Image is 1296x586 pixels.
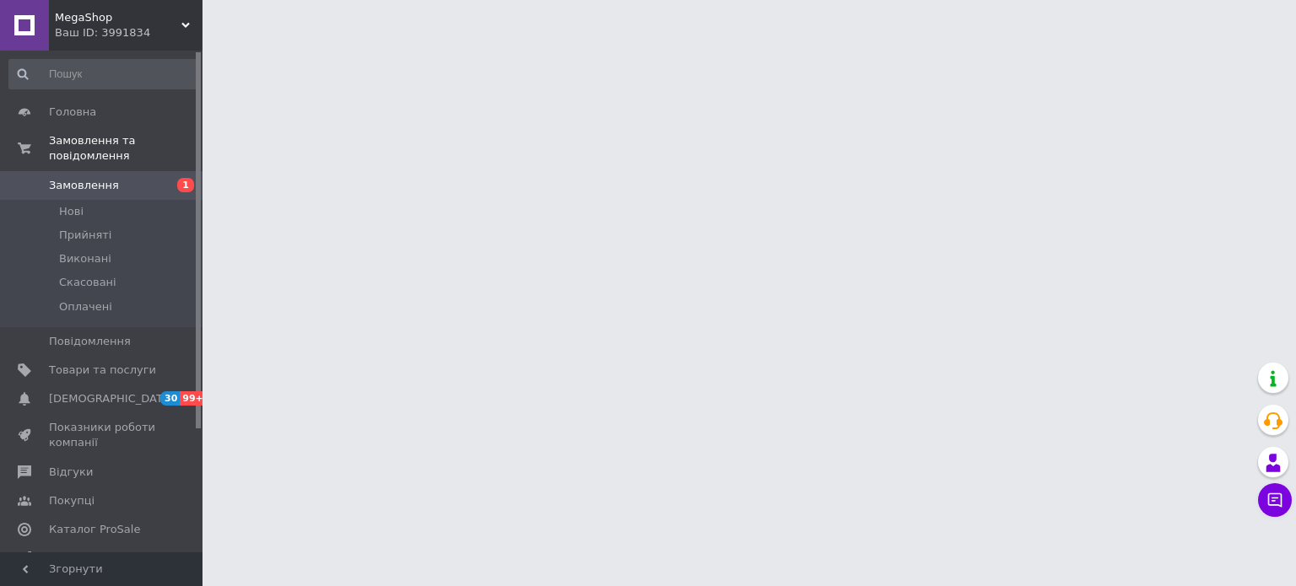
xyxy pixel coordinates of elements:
[49,551,107,566] span: Аналітика
[49,465,93,480] span: Відгуки
[59,228,111,243] span: Прийняті
[8,59,199,89] input: Пошук
[1258,483,1292,517] button: Чат з покупцем
[180,391,208,406] span: 99+
[49,363,156,378] span: Товари та послуги
[177,178,194,192] span: 1
[49,334,131,349] span: Повідомлення
[59,299,112,315] span: Оплачені
[49,493,94,508] span: Покупці
[59,251,111,266] span: Виконані
[55,25,202,40] div: Ваш ID: 3991834
[59,204,84,219] span: Нові
[49,133,202,164] span: Замовлення та повідомлення
[49,391,174,406] span: [DEMOGRAPHIC_DATA]
[49,178,119,193] span: Замовлення
[160,391,180,406] span: 30
[59,275,116,290] span: Скасовані
[49,105,96,120] span: Головна
[49,522,140,537] span: Каталог ProSale
[49,420,156,450] span: Показники роботи компанії
[55,10,181,25] span: MegaShop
